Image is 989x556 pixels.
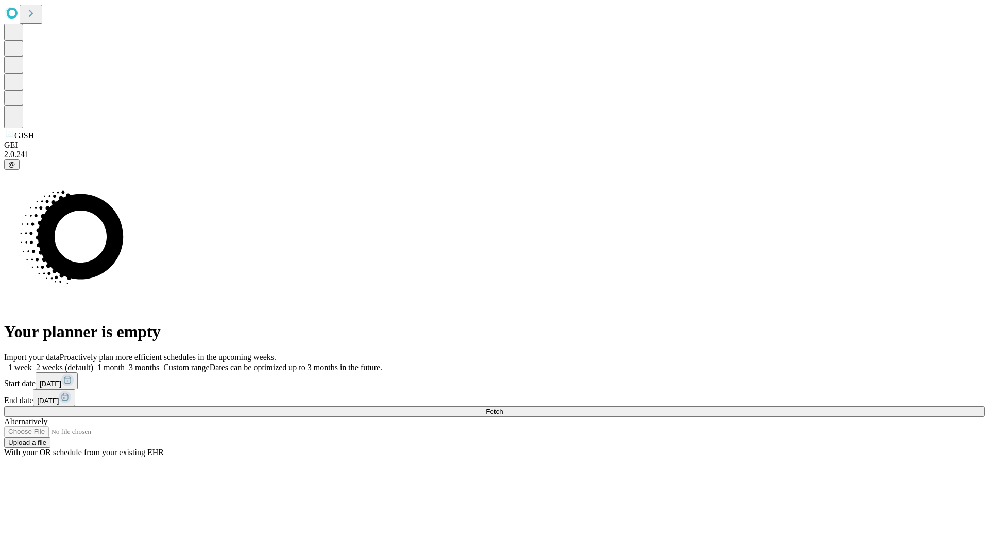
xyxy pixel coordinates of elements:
span: 1 week [8,363,32,372]
span: @ [8,161,15,168]
div: End date [4,389,985,406]
span: Dates can be optimized up to 3 months in the future. [210,363,382,372]
span: 2 weeks (default) [36,363,93,372]
span: Proactively plan more efficient schedules in the upcoming weeks. [60,353,276,361]
span: GJSH [14,131,34,140]
span: 3 months [129,363,159,372]
span: Alternatively [4,417,47,426]
div: Start date [4,372,985,389]
button: Upload a file [4,437,50,448]
h1: Your planner is empty [4,322,985,341]
span: With your OR schedule from your existing EHR [4,448,164,457]
button: [DATE] [33,389,75,406]
button: @ [4,159,20,170]
button: Fetch [4,406,985,417]
button: [DATE] [36,372,78,389]
span: Custom range [163,363,209,372]
span: [DATE] [40,380,61,388]
span: [DATE] [37,397,59,405]
div: 2.0.241 [4,150,985,159]
div: GEI [4,141,985,150]
span: Import your data [4,353,60,361]
span: 1 month [97,363,125,372]
span: Fetch [486,408,503,415]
